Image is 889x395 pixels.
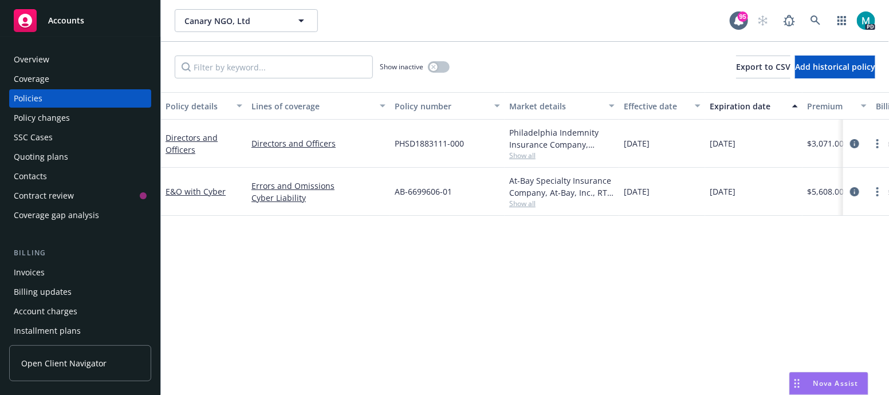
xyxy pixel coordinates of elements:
div: Policies [14,89,42,108]
span: Nova Assist [813,378,859,388]
span: Export to CSV [736,61,790,72]
span: Accounts [48,16,84,25]
span: PHSD1883111-000 [395,137,464,149]
span: [DATE] [624,137,650,149]
div: Effective date [624,100,688,112]
div: Philadelphia Indemnity Insurance Company, [GEOGRAPHIC_DATA] Insurance Companies [509,127,615,151]
div: Premium [807,100,854,112]
div: Coverage gap analysis [14,206,99,224]
div: Contacts [14,167,47,185]
div: Drag to move [790,373,804,394]
button: Export to CSV [736,56,790,78]
a: E&O with Cyber [166,186,226,197]
a: circleInformation [848,185,862,199]
div: Quoting plans [14,148,68,166]
a: Directors and Officers [251,137,386,149]
div: Billing [9,247,151,259]
span: Show inactive [380,62,423,72]
div: Contract review [14,187,74,205]
div: Overview [14,50,49,69]
button: Lines of coverage [247,92,390,120]
a: Switch app [831,9,853,32]
div: Expiration date [710,100,785,112]
a: Search [804,9,827,32]
div: Lines of coverage [251,100,373,112]
span: $5,608.00 [807,185,844,197]
div: Installment plans [14,322,81,340]
a: SSC Cases [9,128,151,147]
span: $3,071.00 [807,137,844,149]
a: Cyber Liability [251,192,386,204]
span: [DATE] [624,185,650,197]
button: Expiration date [705,92,803,120]
button: Nova Assist [789,372,868,395]
div: Market details [509,100,602,112]
a: Coverage gap analysis [9,206,151,224]
div: SSC Cases [14,128,53,147]
button: Canary NGO, Ltd [175,9,318,32]
span: Show all [509,151,615,160]
button: Add historical policy [795,56,875,78]
span: AB-6699606-01 [395,185,452,197]
div: Policy number [395,100,487,112]
a: Invoices [9,263,151,282]
span: Show all [509,199,615,208]
a: Policies [9,89,151,108]
span: [DATE] [710,137,735,149]
a: Accounts [9,5,151,37]
a: Contract review [9,187,151,205]
div: Account charges [14,302,77,321]
div: 95 [738,11,748,22]
a: Errors and Omissions [251,180,386,192]
button: Policy number [390,92,505,120]
a: circleInformation [848,137,862,151]
div: Invoices [14,263,45,282]
a: Billing updates [9,283,151,301]
span: Add historical policy [795,61,875,72]
a: Coverage [9,70,151,88]
a: Report a Bug [778,9,801,32]
div: Billing updates [14,283,72,301]
input: Filter by keyword... [175,56,373,78]
a: Account charges [9,302,151,321]
div: Policy changes [14,109,70,127]
button: Effective date [619,92,705,120]
a: Installment plans [9,322,151,340]
button: Market details [505,92,619,120]
div: At-Bay Specialty Insurance Company, At-Bay, Inc., RT Specialty Insurance Services, LLC (RSG Speci... [509,175,615,199]
a: Start snowing [752,9,774,32]
a: Contacts [9,167,151,185]
span: [DATE] [710,185,735,197]
a: Overview [9,50,151,69]
button: Policy details [161,92,247,120]
a: more [871,137,884,151]
div: Policy details [166,100,230,112]
a: Quoting plans [9,148,151,166]
a: Directors and Officers [166,132,218,155]
div: Coverage [14,70,49,88]
span: Open Client Navigator [21,357,107,369]
img: photo [857,11,875,30]
a: more [871,185,884,199]
a: Policy changes [9,109,151,127]
span: Canary NGO, Ltd [184,15,284,27]
button: Premium [803,92,871,120]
